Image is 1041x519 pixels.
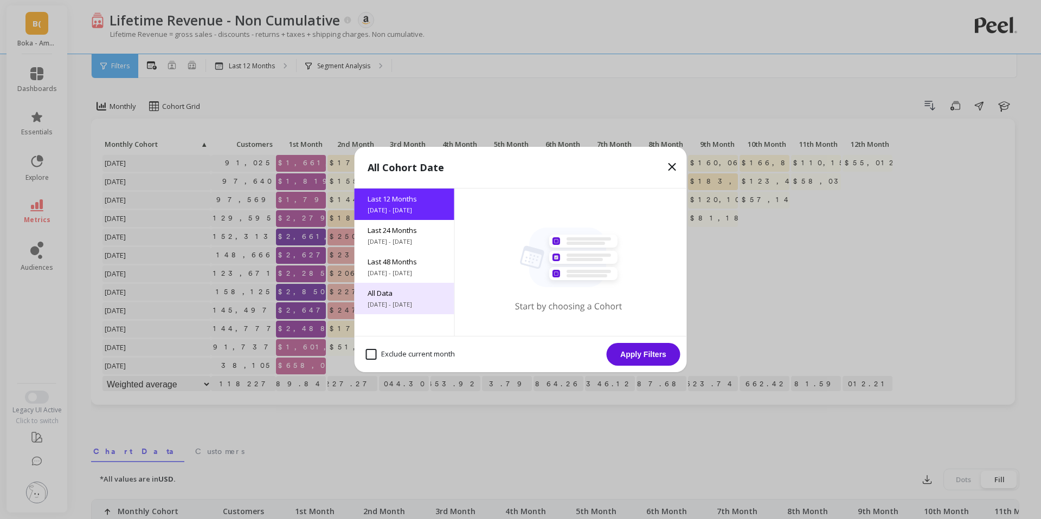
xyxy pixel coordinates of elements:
[368,194,441,204] span: Last 12 Months
[368,237,441,246] span: [DATE] - [DATE]
[368,257,441,267] span: Last 48 Months
[368,288,441,298] span: All Data
[607,343,680,366] button: Apply Filters
[368,300,441,309] span: [DATE] - [DATE]
[368,160,444,175] p: All Cohort Date
[368,206,441,215] span: [DATE] - [DATE]
[368,225,441,235] span: Last 24 Months
[366,349,455,360] span: Exclude current month
[368,269,441,277] span: [DATE] - [DATE]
